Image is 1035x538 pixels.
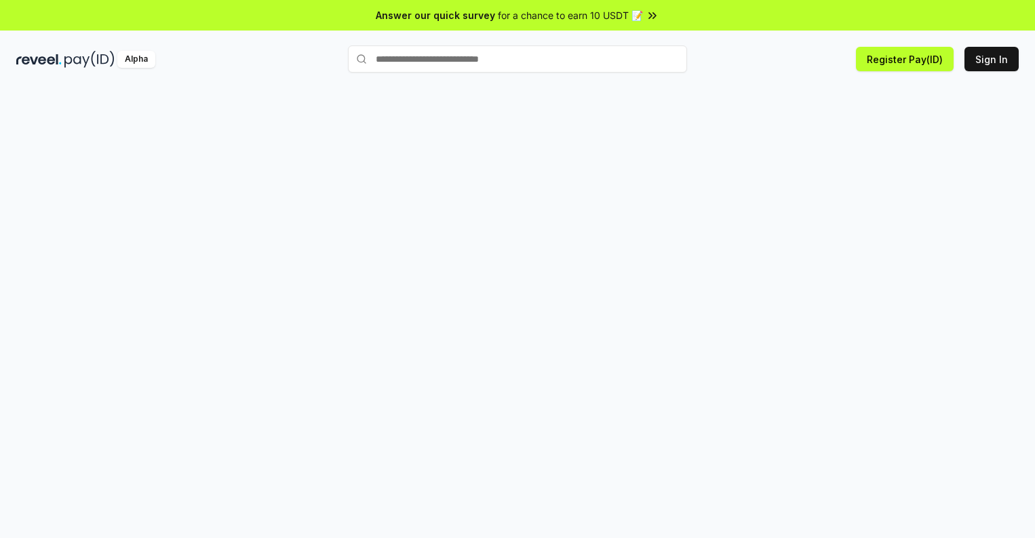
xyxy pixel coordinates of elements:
[64,51,115,68] img: pay_id
[117,51,155,68] div: Alpha
[16,51,62,68] img: reveel_dark
[498,8,643,22] span: for a chance to earn 10 USDT 📝
[376,8,495,22] span: Answer our quick survey
[856,47,954,71] button: Register Pay(ID)
[964,47,1019,71] button: Sign In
